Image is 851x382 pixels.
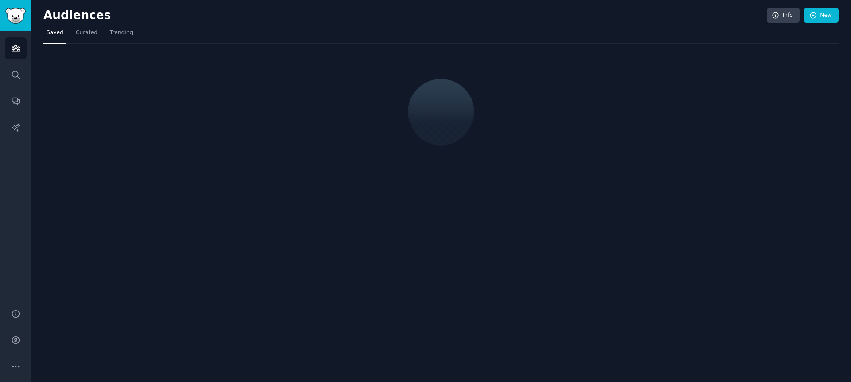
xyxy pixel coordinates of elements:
[43,8,767,23] h2: Audiences
[5,8,26,24] img: GummySearch logo
[76,29,98,37] span: Curated
[73,26,101,44] a: Curated
[767,8,800,23] a: Info
[804,8,839,23] a: New
[43,26,66,44] a: Saved
[47,29,63,37] span: Saved
[107,26,136,44] a: Trending
[110,29,133,37] span: Trending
